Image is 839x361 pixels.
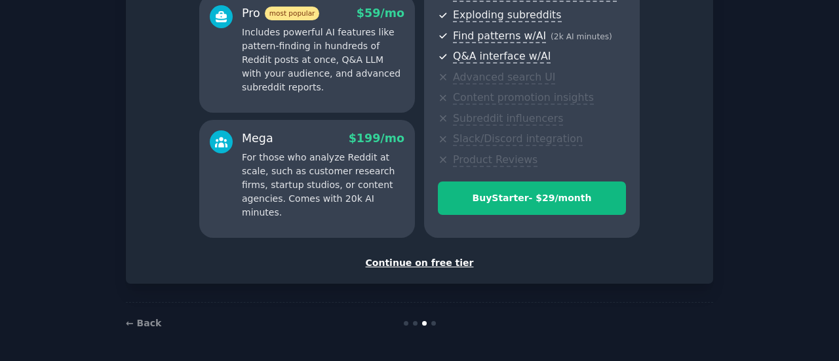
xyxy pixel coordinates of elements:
span: Slack/Discord integration [453,132,583,146]
span: $ 199 /mo [349,132,404,145]
div: Continue on free tier [140,256,699,270]
span: Content promotion insights [453,91,594,105]
div: Pro [242,5,319,22]
div: Buy Starter - $ 29 /month [439,191,625,205]
p: Includes powerful AI features like pattern-finding in hundreds of Reddit posts at once, Q&A LLM w... [242,26,404,94]
span: Product Reviews [453,153,537,167]
span: Exploding subreddits [453,9,561,22]
span: most popular [265,7,320,20]
span: Find patterns w/AI [453,29,546,43]
p: For those who analyze Reddit at scale, such as customer research firms, startup studios, or conte... [242,151,404,219]
span: Q&A interface w/AI [453,50,551,64]
span: ( 2k AI minutes ) [551,32,612,41]
span: Advanced search UI [453,71,555,85]
div: Mega [242,130,273,147]
span: Subreddit influencers [453,112,563,126]
span: $ 59 /mo [357,7,404,20]
button: BuyStarter- $29/month [438,181,626,215]
a: ← Back [126,318,161,328]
